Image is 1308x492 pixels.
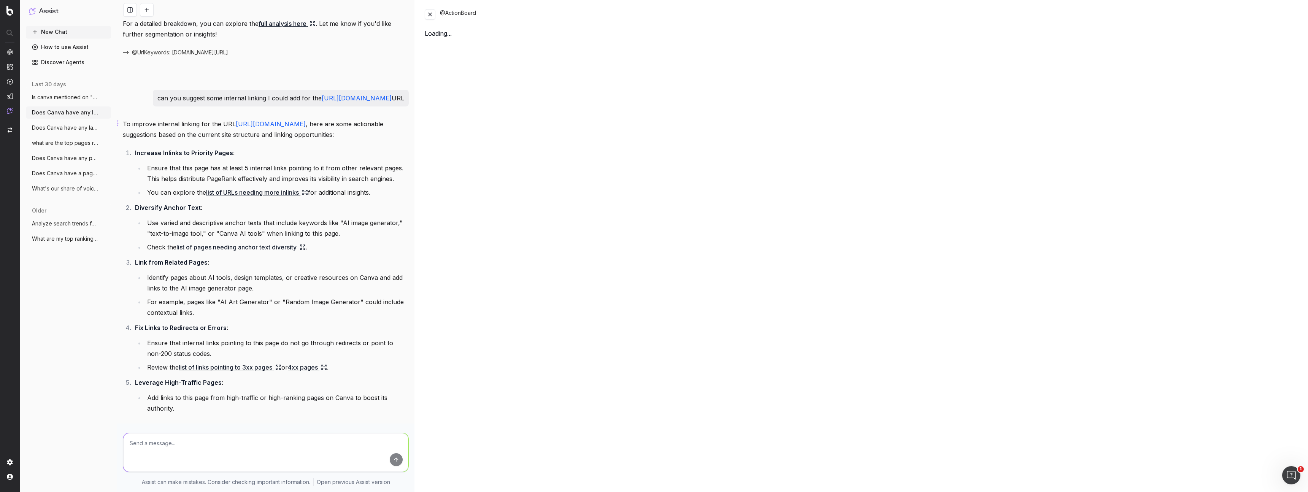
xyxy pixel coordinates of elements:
span: @UrlKeywords: [DOMAIN_NAME][URL] [132,49,228,56]
li: Check the . [145,242,409,252]
div: @ActionBoard [440,9,1299,20]
a: [URL][DOMAIN_NAME] [236,120,306,128]
li: : [133,322,409,373]
a: Discover Agents [26,56,111,68]
li: : [133,377,409,414]
span: 1 [1298,466,1304,472]
button: New Chat [26,26,111,38]
img: Intelligence [7,63,13,70]
button: What are my top ranking pages? [26,233,111,245]
img: Setting [7,459,13,465]
button: Does Canva have a page exist and rank fo [26,167,111,179]
span: Does Canva have any landing pages target [32,124,99,132]
li: Add links to this page from high-traffic or high-ranking pages on Canva to boost its authority. [145,392,409,414]
li: Ensure that this page has at least 5 internal links pointing to it from other relevant pages. Thi... [145,163,409,184]
strong: Link from Related Pages [135,259,208,266]
li: : [133,257,409,318]
a: [URL][DOMAIN_NAME] [322,94,392,102]
a: full analysis here [259,18,316,29]
li: Ensure that internal links pointing to this page do not go through redirects or point to non-200 ... [145,338,409,359]
li: For example, pages like "AI Art Generator" or "Random Image Generator" could include contextual l... [145,297,409,318]
button: Does Canva have any pages ranking for "A [26,152,111,164]
strong: Leverage High-Traffic Pages [135,379,222,386]
strong: Diversify Anchor Text [135,204,201,211]
strong: Fix Links to Redirects or Errors [135,324,227,332]
img: Analytics [7,49,13,55]
p: can you suggest some internal linking I could add for the URL [157,93,404,103]
img: My account [7,474,13,480]
li: Identify pages about AI tools, design templates, or creative resources on Canva and add links to ... [145,272,409,294]
iframe: Intercom live chat [1282,466,1300,484]
span: Analyze search trends for: ai image gene [32,220,99,227]
button: Analyze search trends for: ai image gene [26,217,111,230]
span: Is canva mentioned on "ai image generato [32,94,99,101]
img: Switch project [8,127,12,133]
li: : [133,148,409,198]
img: Botify logo [6,6,13,16]
span: Does Canva have any pages ranking for "A [32,154,99,162]
span: Does Canva have a page exist and rank fo [32,170,99,177]
li: : [133,202,409,252]
li: Review the or . [145,362,409,373]
img: Activation [7,78,13,85]
a: 4xx pages [288,362,327,373]
p: For a detailed breakdown, you can explore the . Let me know if you'd like further segmentation or... [123,18,409,40]
span: last 30 days [32,81,66,88]
span: What's our share of voice on ChatGPT for [32,185,99,192]
span: Does Canva have any landing pages target [32,109,99,116]
p: Would you like me to explore specific linking opportunities or provide a detailed export of affec... [123,421,409,443]
button: Does Canva have any landing pages target [26,106,111,119]
span: what are the top pages ranking for "busi [32,139,99,147]
strong: Increase Inlinks to Priority Pages [135,149,233,157]
button: What's our share of voice on ChatGPT for [26,183,111,195]
img: Assist [7,108,13,114]
li: You can explore the for additional insights. [145,187,409,198]
a: list of URLs needing more inlinks [206,187,308,198]
a: Open previous Assist version [317,478,390,486]
li: Use varied and descriptive anchor texts that include keywords like "AI image generator," "text-to... [145,217,409,239]
button: Is canva mentioned on "ai image generato [26,91,111,103]
button: Does Canva have any landing pages target [26,122,111,134]
img: Assist [29,8,36,15]
h1: Assist [39,6,59,17]
p: To improve internal linking for the URL , here are some actionable suggestions based on the curre... [123,119,409,140]
button: Assist [29,6,108,17]
a: list of pages needing anchor text diversity [176,242,306,252]
div: Loading... [425,29,1299,38]
a: How to use Assist [26,41,111,53]
span: older [32,207,46,214]
button: @UrlKeywords: [DOMAIN_NAME][URL] [123,49,228,56]
a: list of links pointing to 3xx pages [179,362,281,373]
span: What are my top ranking pages? [32,235,99,243]
img: Studio [7,93,13,99]
p: Assist can make mistakes. Consider checking important information. [142,478,310,486]
button: what are the top pages ranking for "busi [26,137,111,149]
